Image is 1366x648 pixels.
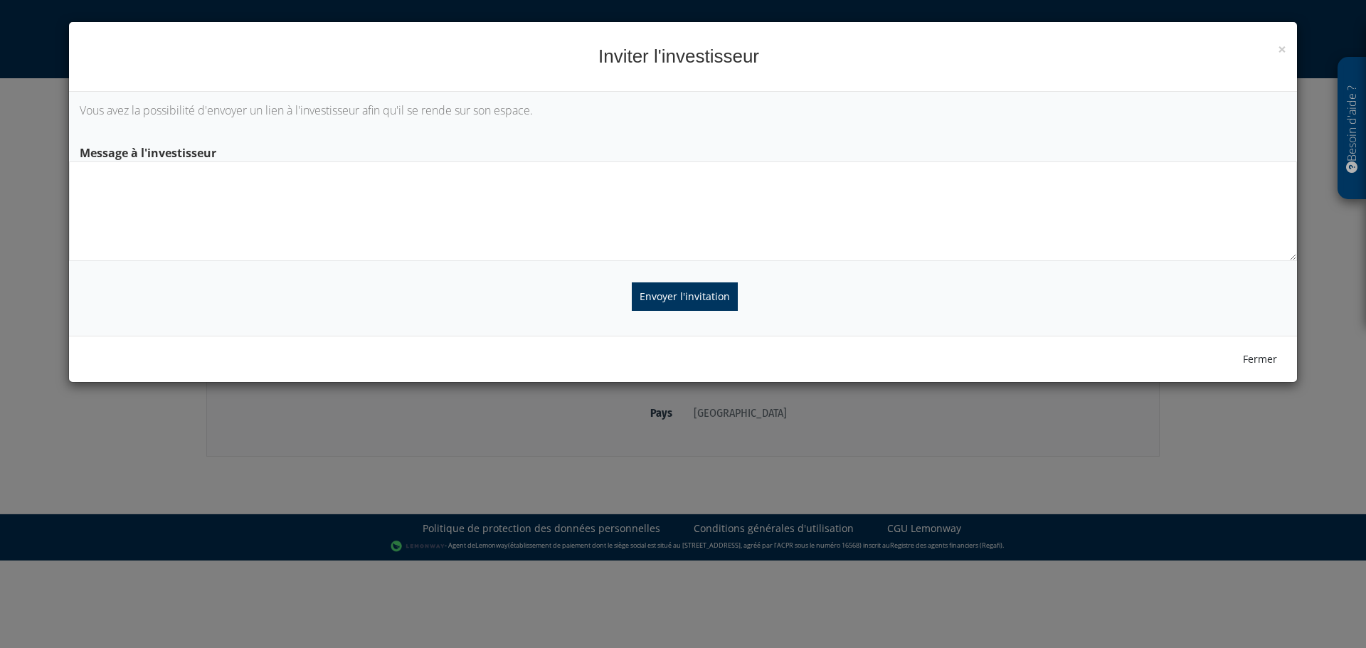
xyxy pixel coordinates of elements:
[632,282,738,311] input: Envoyer l'invitation
[80,102,1286,119] p: Vous avez la possibilité d'envoyer un lien à l'investisseur afin qu'il se rende sur son espace.
[80,43,1286,70] h4: Inviter l'investisseur
[69,140,1297,161] label: Message à l'investisseur
[1344,65,1360,193] p: Besoin d'aide ?
[1278,39,1286,59] span: ×
[1234,347,1286,371] button: Fermer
